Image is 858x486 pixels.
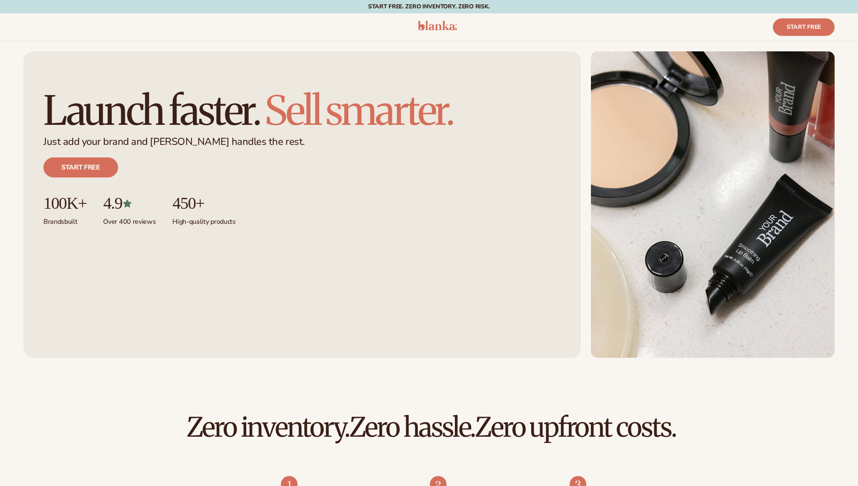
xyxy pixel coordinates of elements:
[43,213,86,226] p: Brands built
[103,213,156,226] p: Over 400 reviews
[187,413,676,441] h2: Zero inventory. Zero hassle. Zero upfront costs.
[773,18,835,36] a: Start free
[418,20,457,34] a: logo
[172,194,235,213] p: 450+
[43,91,561,131] h1: Launch faster.
[368,4,490,10] p: Start free. zero inventory. zero risk.
[418,20,457,30] img: logo
[265,86,453,136] span: Sell smarter.
[172,213,235,226] p: High-quality products
[103,194,156,213] p: 4.9
[43,194,86,213] p: 100K+
[43,136,561,148] p: Just add your brand and [PERSON_NAME] handles the rest.
[43,157,118,177] a: Start free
